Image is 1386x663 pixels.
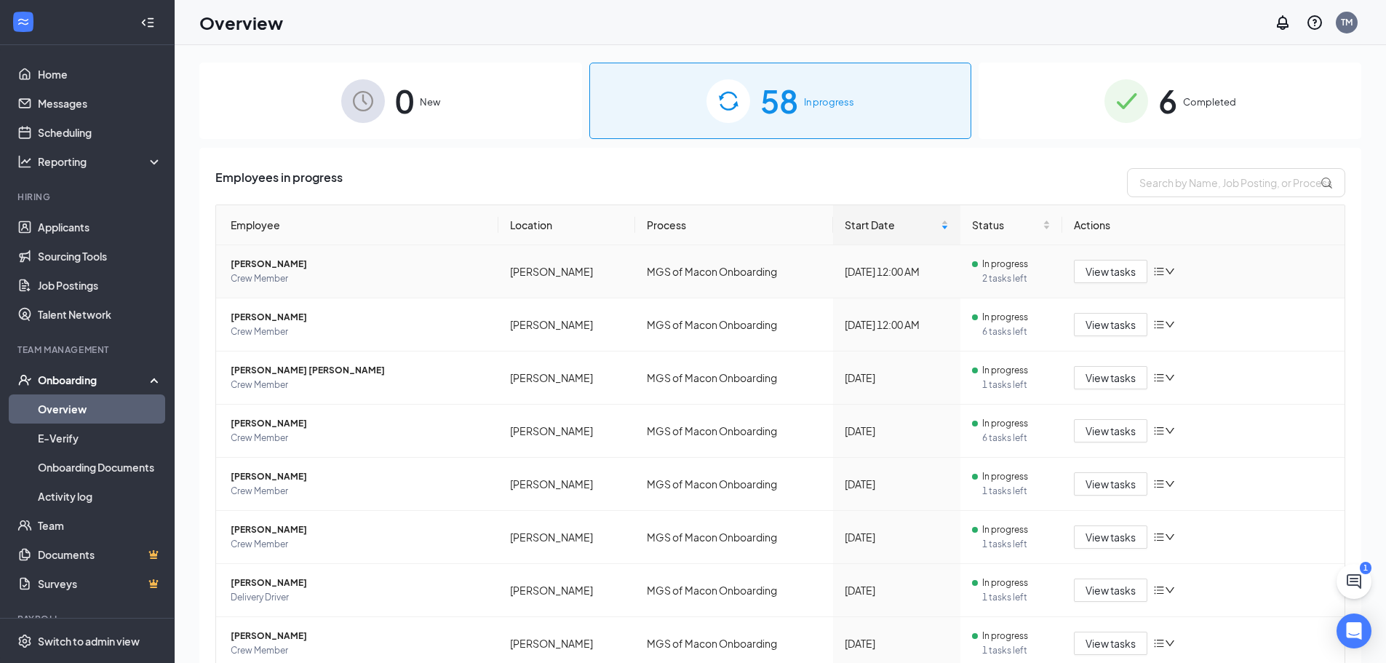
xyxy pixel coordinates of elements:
td: MGS of Macon Onboarding [635,352,833,405]
span: Start Date [845,217,937,233]
td: [PERSON_NAME] [498,405,635,458]
span: Completed [1183,95,1236,109]
span: 0 [395,76,414,126]
span: 6 [1158,76,1177,126]
span: bars [1153,638,1165,649]
svg: Collapse [140,15,155,30]
span: In progress [982,469,1028,484]
span: 1 tasks left [982,484,1051,499]
span: In progress [982,257,1028,271]
a: Home [38,60,162,89]
span: 1 tasks left [982,643,1051,658]
input: Search by Name, Job Posting, or Process [1127,168,1345,197]
span: 2 tasks left [982,271,1051,286]
a: Applicants [38,213,162,242]
span: down [1165,319,1175,330]
span: View tasks [1086,635,1136,651]
span: View tasks [1086,370,1136,386]
th: Process [635,205,833,245]
a: DocumentsCrown [38,540,162,569]
svg: WorkstreamLogo [16,15,31,29]
span: Crew Member [231,325,487,339]
a: Onboarding Documents [38,453,162,482]
svg: UserCheck [17,373,32,387]
svg: Analysis [17,154,32,169]
span: 1 tasks left [982,378,1051,392]
a: Activity log [38,482,162,511]
th: Status [960,205,1063,245]
a: SurveysCrown [38,569,162,598]
h1: Overview [199,10,283,35]
div: [DATE] [845,529,948,545]
th: Actions [1062,205,1345,245]
a: E-Verify [38,424,162,453]
a: Overview [38,394,162,424]
div: Open Intercom Messenger [1337,614,1371,648]
span: down [1165,638,1175,648]
span: bars [1153,478,1165,490]
span: New [420,95,440,109]
span: bars [1153,584,1165,596]
td: MGS of Macon Onboarding [635,458,833,511]
button: View tasks [1074,472,1147,496]
td: MGS of Macon Onboarding [635,511,833,564]
span: Crew Member [231,643,487,658]
span: In progress [982,363,1028,378]
span: 1 tasks left [982,590,1051,605]
span: 58 [760,76,798,126]
a: Sourcing Tools [38,242,162,271]
span: down [1165,532,1175,542]
span: bars [1153,531,1165,543]
td: [PERSON_NAME] [498,458,635,511]
a: Talent Network [38,300,162,329]
div: [DATE] 12:00 AM [845,263,948,279]
span: [PERSON_NAME] [231,629,487,643]
span: In progress [982,576,1028,590]
a: Job Postings [38,271,162,300]
button: View tasks [1074,313,1147,336]
a: Messages [38,89,162,118]
button: View tasks [1074,366,1147,389]
button: View tasks [1074,579,1147,602]
span: In progress [982,523,1028,537]
a: Team [38,511,162,540]
div: [DATE] [845,423,948,439]
svg: Settings [17,634,32,648]
span: View tasks [1086,423,1136,439]
div: TM [1341,16,1353,28]
div: [DATE] [845,476,948,492]
span: [PERSON_NAME] [231,416,487,431]
span: Crew Member [231,271,487,286]
span: View tasks [1086,582,1136,598]
span: Crew Member [231,378,487,392]
td: MGS of Macon Onboarding [635,405,833,458]
span: down [1165,426,1175,436]
button: View tasks [1074,632,1147,655]
span: [PERSON_NAME] [PERSON_NAME] [231,363,487,378]
button: View tasks [1074,419,1147,442]
span: 6 tasks left [982,431,1051,445]
div: [DATE] 12:00 AM [845,317,948,333]
div: Onboarding [38,373,150,387]
span: [PERSON_NAME] [231,523,487,537]
span: down [1165,479,1175,489]
td: [PERSON_NAME] [498,511,635,564]
span: Employees in progress [215,168,343,197]
span: In progress [982,629,1028,643]
div: [DATE] [845,370,948,386]
td: MGS of Macon Onboarding [635,564,833,617]
span: Status [972,217,1040,233]
span: [PERSON_NAME] [231,310,487,325]
div: [DATE] [845,582,948,598]
a: Scheduling [38,118,162,147]
td: MGS of Macon Onboarding [635,245,833,298]
svg: Notifications [1274,14,1291,31]
div: Hiring [17,191,159,203]
span: 1 tasks left [982,537,1051,552]
button: ChatActive [1337,564,1371,599]
span: bars [1153,372,1165,384]
td: [PERSON_NAME] [498,298,635,352]
td: MGS of Macon Onboarding [635,298,833,352]
span: [PERSON_NAME] [231,576,487,590]
div: Payroll [17,613,159,625]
